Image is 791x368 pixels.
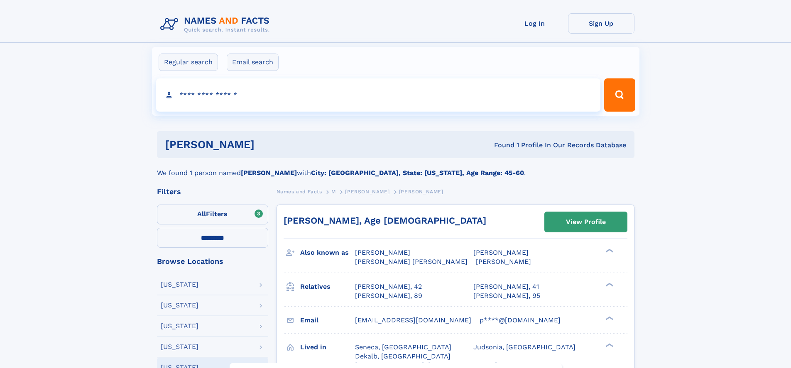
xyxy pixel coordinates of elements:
button: Search Button [604,78,635,112]
span: M [331,189,336,195]
b: City: [GEOGRAPHIC_DATA], State: [US_STATE], Age Range: 45-60 [311,169,524,177]
div: [US_STATE] [161,281,198,288]
label: Filters [157,205,268,224]
span: Seneca, [GEOGRAPHIC_DATA] [355,343,451,351]
a: [PERSON_NAME] [345,186,389,197]
div: [US_STATE] [161,323,198,329]
span: Judsonia, [GEOGRAPHIC_DATA] [473,343,575,351]
a: [PERSON_NAME], 41 [473,282,539,291]
a: Log In [502,13,568,34]
div: ❯ [604,315,614,321]
a: Names and Facts [277,186,322,197]
span: [PERSON_NAME] [345,189,389,195]
span: [PERSON_NAME] [PERSON_NAME] [355,258,468,266]
label: Email search [227,54,279,71]
a: [PERSON_NAME], Age [DEMOGRAPHIC_DATA] [284,215,486,226]
label: Regular search [159,54,218,71]
span: [EMAIL_ADDRESS][DOMAIN_NAME] [355,316,471,324]
div: Found 1 Profile In Our Records Database [374,141,626,150]
span: [PERSON_NAME] [473,249,529,256]
img: Logo Names and Facts [157,13,277,36]
div: Filters [157,188,268,195]
h3: Lived in [300,340,355,354]
b: [PERSON_NAME] [241,169,297,177]
div: ❯ [604,248,614,253]
span: [PERSON_NAME] [355,249,410,256]
div: Browse Locations [157,258,268,265]
a: [PERSON_NAME], 42 [355,282,422,291]
a: [PERSON_NAME], 89 [355,291,422,300]
div: [US_STATE] [161,344,198,350]
div: View Profile [566,212,606,232]
div: [US_STATE] [161,302,198,309]
a: View Profile [545,212,627,232]
span: All [197,210,206,218]
input: search input [156,78,601,112]
h3: Relatives [300,280,355,294]
div: We found 1 person named with . [157,158,634,178]
div: ❯ [604,342,614,348]
span: [PERSON_NAME] [399,189,443,195]
span: Dekalb, [GEOGRAPHIC_DATA] [355,352,451,360]
h3: Email [300,313,355,327]
h3: Also known as [300,246,355,260]
span: [PERSON_NAME] [476,258,531,266]
a: M [331,186,336,197]
a: Sign Up [568,13,634,34]
div: ❯ [604,282,614,287]
h1: [PERSON_NAME] [165,139,375,150]
a: [PERSON_NAME], 95 [473,291,540,300]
